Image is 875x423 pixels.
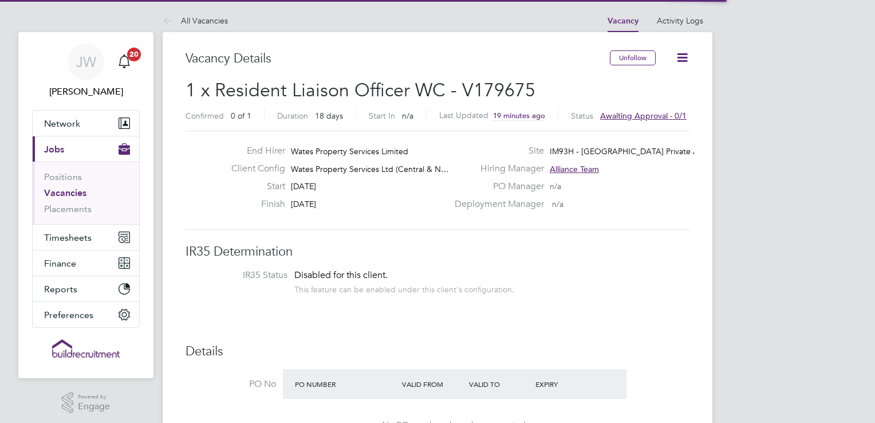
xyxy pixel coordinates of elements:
[163,15,228,26] a: All Vacancies
[32,85,140,99] span: Josh Wakefield
[32,339,140,358] a: Go to home page
[294,281,514,295] div: This feature can be enabled under this client's configuration.
[33,250,139,276] button: Finance
[44,118,80,129] span: Network
[657,15,703,26] a: Activity Logs
[44,203,92,214] a: Placements
[222,145,285,157] label: End Hirer
[78,392,110,402] span: Powered by
[294,269,388,281] span: Disabled for this client.
[44,258,76,269] span: Finance
[18,32,153,378] nav: Main navigation
[33,276,139,301] button: Reports
[231,111,251,121] span: 0 of 1
[52,339,120,358] img: buildrec-logo-retina.png
[62,392,111,414] a: Powered byEngage
[493,111,545,120] span: 19 minutes ago
[44,232,92,243] span: Timesheets
[448,163,544,175] label: Hiring Manager
[186,378,276,390] label: PO No
[33,302,139,327] button: Preferences
[76,54,96,69] span: JW
[113,44,136,80] a: 20
[33,162,139,224] div: Jobs
[291,199,316,209] span: [DATE]
[550,181,561,191] span: n/a
[600,111,687,121] span: Awaiting approval - 0/1
[448,198,544,210] label: Deployment Manager
[44,310,93,320] span: Preferences
[552,199,563,209] span: n/a
[197,269,287,281] label: IR35 Status
[402,111,413,121] span: n/a
[44,284,77,295] span: Reports
[32,44,140,99] a: JW[PERSON_NAME]
[33,136,139,162] button: Jobs
[550,146,745,156] span: IM93H - [GEOGRAPHIC_DATA] Private Adaptations…
[33,225,139,250] button: Timesheets
[315,111,343,121] span: 18 days
[291,181,316,191] span: [DATE]
[533,374,600,394] div: Expiry
[186,50,610,67] h3: Vacancy Details
[277,111,308,121] label: Duration
[44,187,86,198] a: Vacancies
[186,343,689,360] h3: Details
[127,48,141,61] span: 20
[291,164,449,174] span: Wates Property Services Ltd (Central & N…
[399,374,466,394] div: Valid From
[222,198,285,210] label: Finish
[448,181,544,193] label: PO Manager
[222,163,285,175] label: Client Config
[369,111,395,121] label: Start In
[439,110,488,120] label: Last Updated
[292,374,399,394] div: PO Number
[186,244,689,260] h3: IR35 Determination
[571,111,593,121] label: Status
[610,50,656,65] button: Unfollow
[33,111,139,136] button: Network
[44,144,64,155] span: Jobs
[186,79,535,101] span: 1 x Resident Liaison Officer WC - V179675
[608,16,638,26] a: Vacancy
[550,164,599,174] span: Alliance Team
[448,145,544,157] label: Site
[78,402,110,412] span: Engage
[291,146,408,156] span: Wates Property Services Limited
[466,374,533,394] div: Valid To
[44,171,82,182] a: Positions
[222,181,285,193] label: Start
[186,111,224,121] label: Confirmed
